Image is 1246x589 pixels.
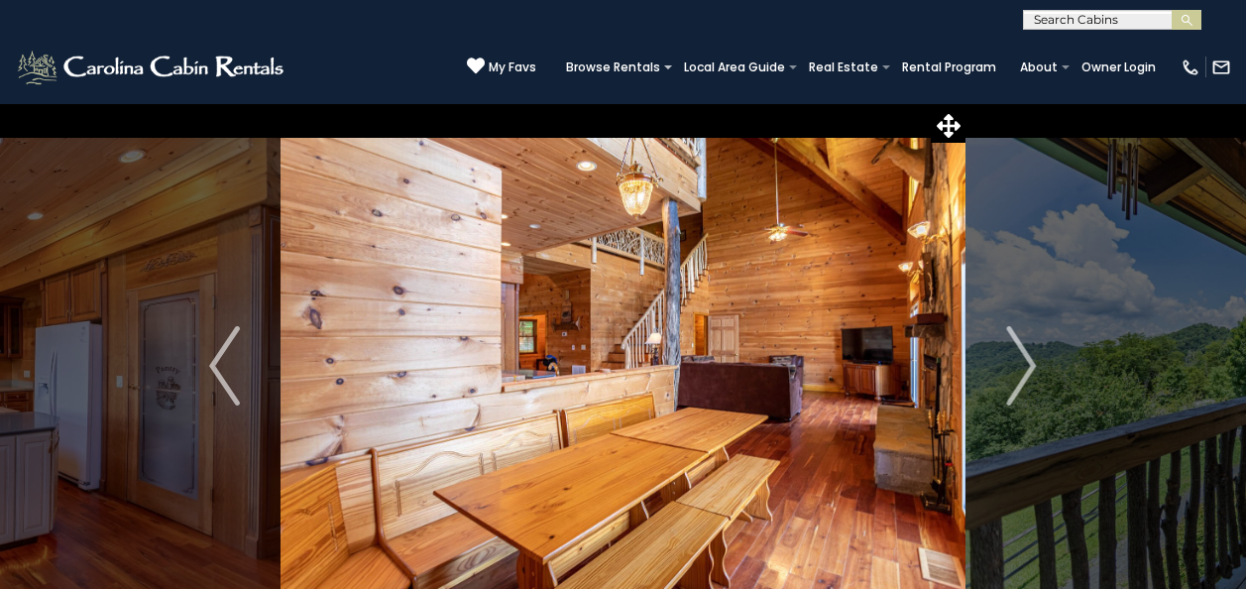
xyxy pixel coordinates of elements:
img: arrow [209,326,239,406]
a: Rental Program [892,54,1006,81]
a: Owner Login [1072,54,1166,81]
span: My Favs [489,59,536,76]
a: About [1010,54,1068,81]
a: My Favs [467,57,536,77]
img: mail-regular-white.png [1211,58,1231,77]
a: Local Area Guide [674,54,795,81]
img: phone-regular-white.png [1181,58,1200,77]
img: arrow [1006,326,1036,406]
a: Real Estate [799,54,888,81]
img: White-1-2.png [15,48,289,87]
a: Browse Rentals [556,54,670,81]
